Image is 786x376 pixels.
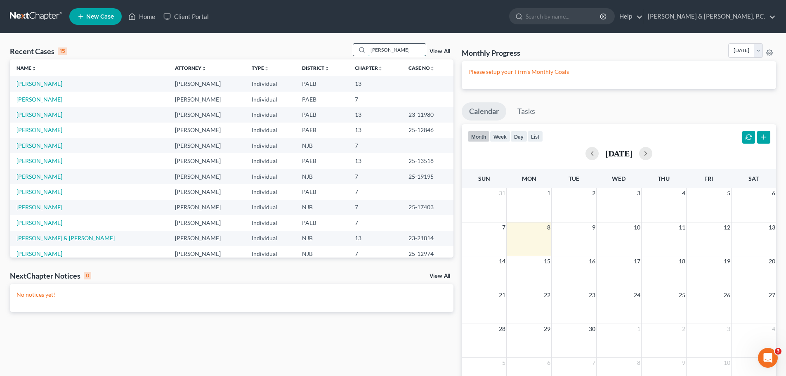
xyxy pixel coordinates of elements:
[17,291,447,299] p: No notices yet!
[546,188,551,198] span: 1
[168,123,245,138] td: [PERSON_NAME]
[17,188,62,195] a: [PERSON_NAME]
[467,131,490,142] button: month
[498,188,506,198] span: 31
[348,76,402,91] td: 13
[543,290,551,300] span: 22
[295,123,348,138] td: PAEB
[588,256,596,266] span: 16
[605,149,633,158] h2: [DATE]
[588,290,596,300] span: 23
[245,246,295,261] td: Individual
[31,66,36,71] i: unfold_more
[245,153,295,168] td: Individual
[17,219,62,226] a: [PERSON_NAME]
[10,46,67,56] div: Recent Cases
[402,231,453,246] td: 23-21814
[168,215,245,230] td: [PERSON_NAME]
[678,256,686,266] span: 18
[527,131,543,142] button: list
[501,222,506,232] span: 7
[264,66,269,71] i: unfold_more
[348,246,402,261] td: 7
[771,324,776,334] span: 4
[159,9,213,24] a: Client Portal
[17,157,62,164] a: [PERSON_NAME]
[704,175,713,182] span: Fri
[569,175,579,182] span: Tue
[498,256,506,266] span: 14
[462,102,506,121] a: Calendar
[726,324,731,334] span: 3
[636,188,641,198] span: 3
[591,222,596,232] span: 9
[348,200,402,215] td: 7
[430,273,450,279] a: View All
[723,358,731,368] span: 10
[771,188,776,198] span: 6
[726,188,731,198] span: 5
[615,9,643,24] a: Help
[588,324,596,334] span: 30
[124,9,159,24] a: Home
[168,231,245,246] td: [PERSON_NAME]
[58,47,67,55] div: 15
[302,65,329,71] a: Districtunfold_more
[355,65,383,71] a: Chapterunfold_more
[17,203,62,210] a: [PERSON_NAME]
[245,138,295,153] td: Individual
[245,200,295,215] td: Individual
[245,92,295,107] td: Individual
[723,256,731,266] span: 19
[17,250,62,257] a: [PERSON_NAME]
[168,138,245,153] td: [PERSON_NAME]
[501,358,506,368] span: 5
[348,215,402,230] td: 7
[543,324,551,334] span: 29
[245,184,295,199] td: Individual
[633,256,641,266] span: 17
[633,290,641,300] span: 24
[17,111,62,118] a: [PERSON_NAME]
[295,200,348,215] td: NJB
[723,222,731,232] span: 12
[10,271,91,281] div: NextChapter Notices
[295,92,348,107] td: PAEB
[468,68,769,76] p: Please setup your Firm's Monthly Goals
[168,200,245,215] td: [PERSON_NAME]
[430,66,435,71] i: unfold_more
[17,126,62,133] a: [PERSON_NAME]
[84,272,91,279] div: 0
[368,44,426,56] input: Search by name...
[748,175,759,182] span: Sat
[324,66,329,71] i: unfold_more
[348,138,402,153] td: 7
[768,290,776,300] span: 27
[245,123,295,138] td: Individual
[295,246,348,261] td: NJB
[681,324,686,334] span: 2
[644,9,776,24] a: [PERSON_NAME] & [PERSON_NAME], P.C.
[522,175,536,182] span: Mon
[348,123,402,138] td: 13
[758,348,778,368] iframe: Intercom live chat
[201,66,206,71] i: unfold_more
[175,65,206,71] a: Attorneyunfold_more
[295,231,348,246] td: NJB
[402,107,453,122] td: 23-11980
[245,76,295,91] td: Individual
[681,188,686,198] span: 4
[252,65,269,71] a: Typeunfold_more
[636,358,641,368] span: 8
[546,222,551,232] span: 8
[462,48,520,58] h3: Monthly Progress
[348,153,402,168] td: 13
[245,107,295,122] td: Individual
[408,65,435,71] a: Case Nounfold_more
[402,123,453,138] td: 25-12846
[510,131,527,142] button: day
[402,153,453,168] td: 25-13518
[17,65,36,71] a: Nameunfold_more
[86,14,114,20] span: New Case
[543,256,551,266] span: 15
